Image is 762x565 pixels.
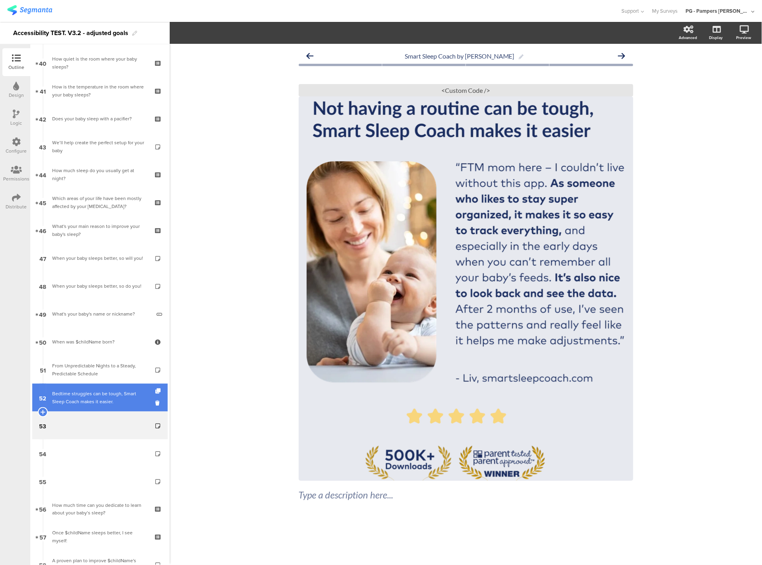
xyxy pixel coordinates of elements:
a: 53 [32,412,168,439]
span: 51 [40,365,46,374]
div: Bedtime struggles can be tough, Smart Sleep Coach makes it easier. [52,390,147,406]
div: Type a description here... [299,489,633,501]
div: Accessibility TEST. V3.2 - adjusted goals [13,27,128,39]
div: <Custom Code /> [299,84,633,96]
div: What's your baby's name or nickname?​ [52,310,151,318]
a: 42 Does your baby sleep with a pacifier? [32,105,168,133]
span: 57 [39,533,46,541]
img: segmanta logo [7,5,52,15]
div: How quiet is the room where your baby sleeps? [52,55,147,71]
div: Which areas of your life have been mostly affected by your sleep deprivation? [52,194,147,210]
div: Display [709,35,723,41]
a: 52 Bedtime struggles can be tough, Smart Sleep Coach makes it easier. [32,384,168,412]
a: 45 Which areas of your life have been mostly affected by your [MEDICAL_DATA]? [32,188,168,216]
div: Distribute [6,203,27,210]
a: 41 How is the temperature in the room where your baby sleeps? [32,77,168,105]
div: When your baby sleeps better, so do you! [52,282,147,290]
a: 49 What's your baby's name or nickname?​ [32,300,168,328]
span: 45 [39,198,47,207]
div: How much time can you dedicate to learn about your baby’s sleep? [52,501,147,517]
span: 49 [39,310,47,318]
img: cover image [307,96,625,481]
a: 55 [32,467,168,495]
div: From Unpredictable Nights to a Steady, Predictable Schedule [52,362,147,378]
div: Preview [737,35,752,41]
div: When was $childName born? [52,338,147,346]
span: Support [622,7,639,15]
div: When your baby sleeps better, so will you! [52,254,147,262]
span: 42 [39,114,47,123]
a: 47 When your baby sleeps better, so will you! [32,244,168,272]
i: Duplicate [155,388,162,394]
a: 44 How much sleep do you usually get at night? [32,161,168,188]
a: 51 From Unpredictable Nights to a Steady, Predictable Schedule [32,356,168,384]
div: Logic [11,120,22,127]
div: PG - Pampers [PERSON_NAME] [686,7,750,15]
a: 54 [32,439,168,467]
i: Delete [155,399,162,407]
span: 44 [39,170,47,179]
span: 48 [39,282,47,290]
span: 40 [39,59,47,67]
span: 41 [40,86,46,95]
span: 54 [39,449,47,458]
span: 55 [39,477,47,486]
a: 43 We’ll help create the perfect setup for your baby [32,133,168,161]
div: What's your main reason to improve your baby's sleep? [52,222,147,238]
span: 52 [39,393,47,402]
span: 50 [39,337,47,346]
span: Smart Sleep Coach by Pampers [405,52,515,60]
a: 50 When was $childName born? [32,328,168,356]
div: Once $childName sleeps better, I see myself: [52,529,147,545]
div: How much sleep do you usually get at night? [52,167,147,182]
span: 43 [39,142,47,151]
div: Configure [6,147,27,155]
div: We’ll help create the perfect setup for your baby [52,139,147,155]
span: 53 [39,421,47,430]
span: 56 [39,505,47,514]
a: 56 How much time can you dedicate to learn about your baby’s sleep? [32,495,168,523]
span: 46 [39,226,47,235]
div: Design [9,92,24,99]
div: Does your baby sleep with a pacifier? [52,115,147,123]
span: 47 [39,254,46,263]
div: Advanced [679,35,697,41]
div: Permissions [3,175,29,182]
div: How is the temperature in the room where your baby sleeps? [52,83,147,99]
div: Outline [8,64,24,71]
a: 40 How quiet is the room where your baby sleeps? [32,49,168,77]
a: 48 When your baby sleeps better, so do you! [32,272,168,300]
a: 46 What's your main reason to improve your baby's sleep? [32,216,168,244]
a: 57 Once $childName sleeps better, I see myself: [32,523,168,551]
